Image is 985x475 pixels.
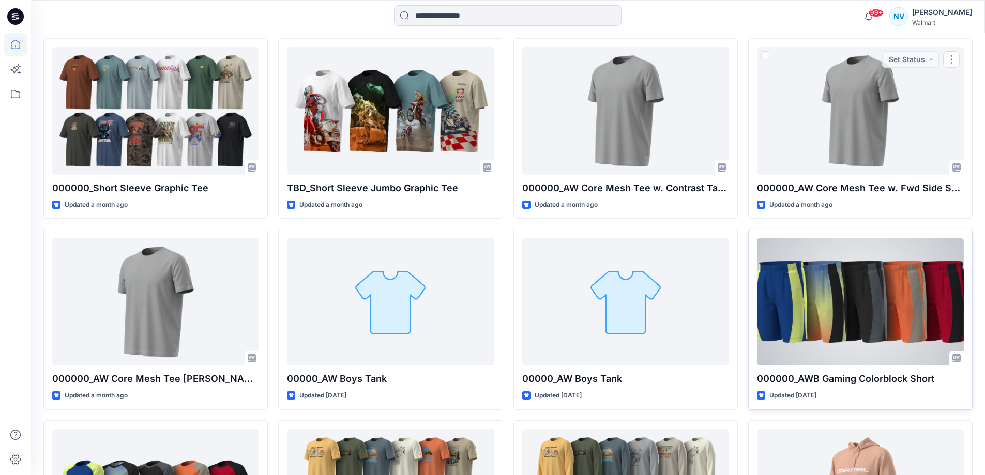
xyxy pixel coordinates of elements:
p: TBD_Short Sleeve Jumbo Graphic Tee [287,181,494,195]
div: [PERSON_NAME] [912,6,972,19]
p: Updated [DATE] [769,390,816,401]
a: 00000_AW Boys Tank [522,238,729,365]
a: 000000_AW Core Mesh Tee w. Birdseye Back Yoke [52,238,259,365]
p: 000000_AW Core Mesh Tee w. Contrast Tape & Stitching [522,181,729,195]
a: 000000_Short Sleeve Graphic Tee [52,47,259,175]
p: 000000_AW Core Mesh Tee w. Fwd Side Seams [757,181,964,195]
a: 000000_AWB Gaming Colorblock Short [757,238,964,365]
a: 00000_AW Boys Tank [287,238,494,365]
a: TBD_Short Sleeve Jumbo Graphic Tee [287,47,494,175]
p: Updated [DATE] [299,390,346,401]
p: 000000_AWB Gaming Colorblock Short [757,372,964,386]
p: 00000_AW Boys Tank [287,372,494,386]
p: 000000_AW Core Mesh Tee [PERSON_NAME] Back Yoke [52,372,259,386]
p: Updated a month ago [65,390,128,401]
a: 000000_AW Core Mesh Tee w. Fwd Side Seams [757,47,964,175]
p: Updated a month ago [65,200,128,210]
p: Updated [DATE] [535,390,582,401]
div: Walmart [912,19,972,26]
a: 000000_AW Core Mesh Tee w. Contrast Tape & Stitching [522,47,729,175]
p: Updated a month ago [769,200,832,210]
p: 000000_Short Sleeve Graphic Tee [52,181,259,195]
div: NV [889,7,908,26]
p: 00000_AW Boys Tank [522,372,729,386]
span: 99+ [868,9,884,17]
p: Updated a month ago [299,200,362,210]
p: Updated a month ago [535,200,598,210]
